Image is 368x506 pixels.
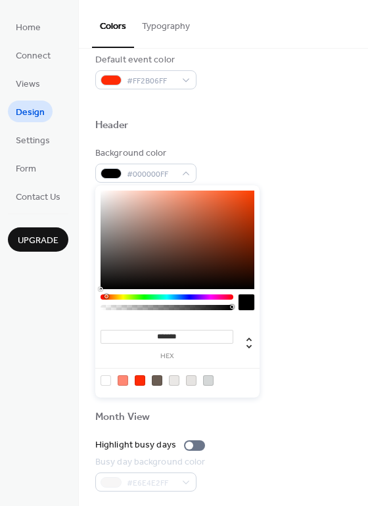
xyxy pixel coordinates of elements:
a: Settings [8,129,58,150]
a: Views [8,72,48,94]
div: Background color [95,147,194,160]
span: Upgrade [18,234,58,248]
div: rgb(230, 228, 226) [186,375,196,386]
div: rgb(255, 135, 115) [118,375,128,386]
span: Views [16,78,40,91]
div: rgb(255, 43, 6) [135,375,145,386]
div: Header [95,119,129,133]
a: Contact Us [8,185,68,207]
div: Highlight busy days [95,438,176,452]
span: Connect [16,49,51,63]
div: Busy day background color [95,455,206,469]
div: rgb(255, 255, 255) [101,375,111,386]
span: Form [16,162,36,176]
a: Home [8,16,49,37]
div: rgb(234, 232, 230) [169,375,179,386]
label: hex [101,353,233,360]
span: #FF2B06FF [127,74,175,88]
div: Default event color [95,53,194,67]
span: Settings [16,134,50,148]
a: Connect [8,44,58,66]
div: rgb(106, 93, 83) [152,375,162,386]
a: Form [8,157,44,179]
button: Upgrade [8,227,68,252]
div: rgb(213, 216, 216) [203,375,214,386]
span: Home [16,21,41,35]
span: Design [16,106,45,120]
span: #000000FF [127,168,175,181]
span: Contact Us [16,191,60,204]
div: Month View [95,411,150,425]
a: Design [8,101,53,122]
